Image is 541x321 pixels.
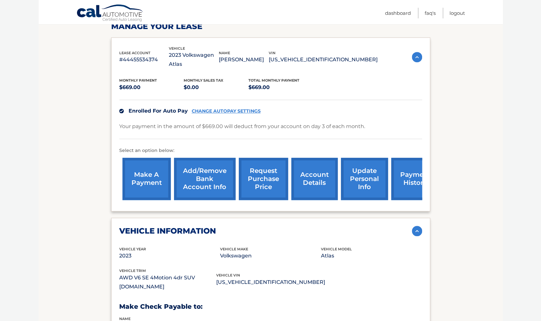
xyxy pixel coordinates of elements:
span: Enrolled For Auto Pay [129,108,188,114]
a: request purchase price [239,158,288,200]
img: accordion-active.svg [412,226,422,236]
img: check.svg [119,109,124,113]
p: $0.00 [184,83,248,92]
h3: Make Check Payable to: [119,303,422,311]
p: #44455534374 [119,55,169,64]
span: vin [269,51,275,55]
span: name [219,51,230,55]
p: 2023 Volkswagen Atlas [169,51,219,69]
h2: vehicle information [119,226,216,236]
a: Dashboard [385,8,411,18]
span: vehicle trim [119,268,146,273]
span: name [119,316,130,321]
span: Monthly sales Tax [184,78,223,83]
p: $669.00 [248,83,313,92]
p: Volkswagen [220,251,321,260]
span: vehicle [169,46,185,51]
p: [US_VEHICLE_IDENTIFICATION_NUMBER] [216,278,325,287]
p: [PERSON_NAME] [219,55,269,64]
a: CHANGE AUTOPAY SETTINGS [192,108,261,114]
a: Add/Remove bank account info [174,158,236,200]
a: account details [291,158,338,200]
span: vehicle Year [119,247,146,251]
h2: Manage Your Lease [111,22,430,31]
p: Atlas [321,251,422,260]
img: accordion-active.svg [412,52,422,62]
a: make a payment [122,158,171,200]
span: Monthly Payment [119,78,157,83]
span: vehicle model [321,247,352,251]
p: $669.00 [119,83,184,92]
p: 2023 [119,251,220,260]
p: [US_VEHICLE_IDENTIFICATION_NUMBER] [269,55,378,64]
span: Total Monthly Payment [248,78,299,83]
p: Select an option below: [119,147,422,155]
span: lease account [119,51,150,55]
span: vehicle vin [216,273,240,277]
span: vehicle make [220,247,248,251]
p: AWD V6 SE 4Motion 4dr SUV [DOMAIN_NAME] [119,273,216,291]
p: Your payment in the amount of $669.00 will deduct from your account on day 3 of each month. [119,122,365,131]
a: Cal Automotive [76,4,144,23]
a: payment history [391,158,440,200]
a: update personal info [341,158,388,200]
a: FAQ's [425,8,436,18]
a: Logout [449,8,465,18]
